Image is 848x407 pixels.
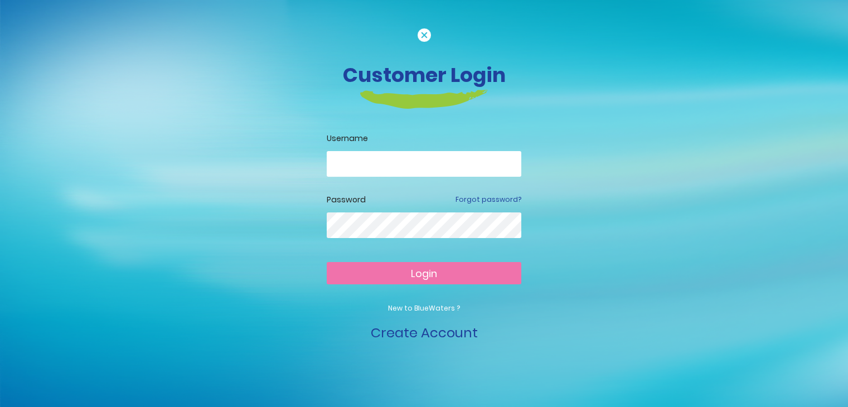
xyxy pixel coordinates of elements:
p: New to BlueWaters ? [327,303,521,313]
a: Forgot password? [456,195,521,205]
label: Password [327,194,366,206]
img: cancel [418,28,431,42]
label: Username [327,133,521,144]
span: Login [411,267,437,280]
a: Create Account [371,323,478,342]
img: login-heading-border.png [360,90,488,109]
button: Login [327,262,521,284]
h3: Customer Login [115,63,734,87]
